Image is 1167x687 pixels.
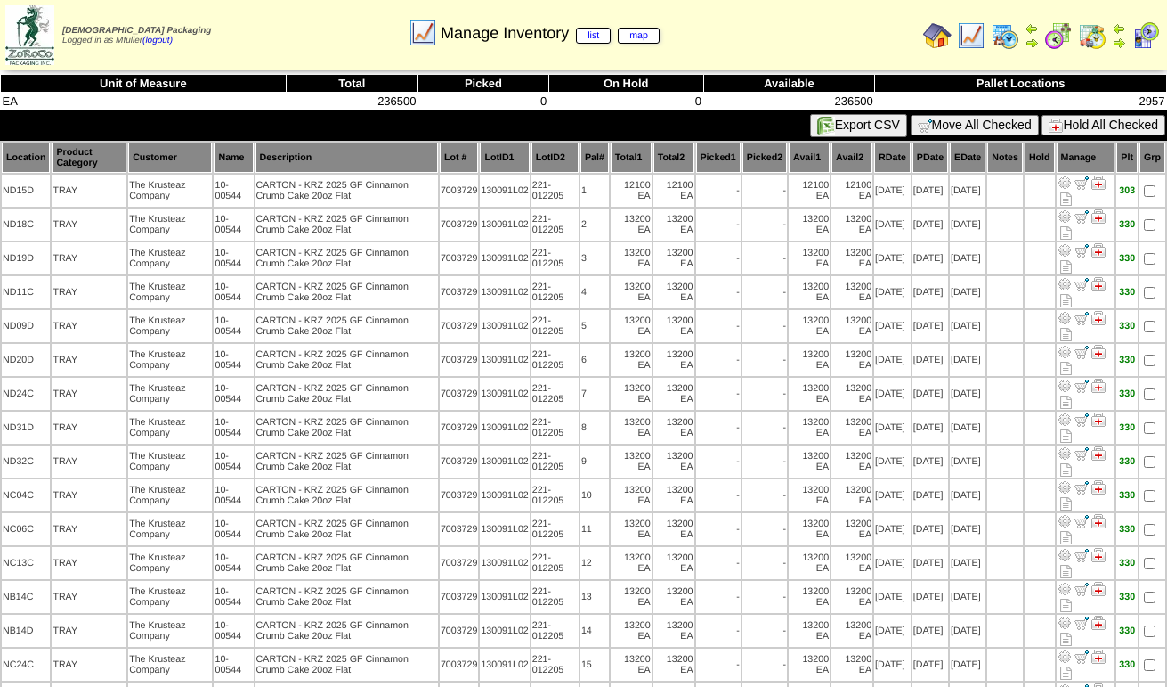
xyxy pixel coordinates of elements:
[1058,176,1072,190] img: Adjust
[1074,277,1089,291] img: Move
[531,446,579,478] td: 221-012205
[1058,650,1072,664] img: Adjust
[1060,260,1072,274] i: Note
[1074,548,1089,562] img: Move
[618,28,660,44] a: map
[128,242,212,274] td: The Krusteaz Company
[1058,311,1072,325] img: Adjust
[1117,185,1137,196] div: 303
[1074,514,1089,528] img: Move
[696,446,741,478] td: -
[1117,253,1137,264] div: 330
[128,143,212,173] th: Customer
[1074,650,1089,664] img: Move
[214,242,253,274] td: 10-00544
[580,143,609,173] th: Pal#
[1058,548,1072,562] img: Adjust
[440,209,479,241] td: 7003729
[742,378,787,410] td: -
[409,19,437,47] img: line_graph.gif
[418,75,549,93] th: Picked
[480,446,529,478] td: 130091L02
[1091,650,1106,664] img: Manage Hold
[580,412,609,444] td: 8
[214,310,253,342] td: 10-00544
[2,143,50,173] th: Location
[817,117,835,135] img: excel.gif
[1060,396,1072,409] i: Note
[2,378,50,410] td: ND24C
[1112,36,1126,50] img: arrowright.gif
[1025,143,1055,173] th: Hold
[480,276,529,308] td: 130091L02
[1091,514,1106,528] img: Manage Hold
[531,209,579,241] td: 221-012205
[440,412,479,444] td: 7003729
[531,175,579,207] td: 221-012205
[214,209,253,241] td: 10-00544
[1117,456,1137,467] div: 330
[418,93,549,110] td: 0
[653,344,694,376] td: 13200 EA
[52,412,126,444] td: TRAY
[52,143,126,173] th: Product Category
[1131,21,1160,50] img: calendarcustomer.gif
[653,175,694,207] td: 12100 EA
[874,143,911,173] th: RDate
[531,412,579,444] td: 221-012205
[653,479,694,511] td: 13200 EA
[1091,243,1106,258] img: Manage Hold
[1091,548,1106,562] img: Manage Hold
[912,175,948,207] td: [DATE]
[128,175,212,207] td: The Krusteaz Company
[789,242,830,274] td: 13200 EA
[831,276,872,308] td: 13200 EA
[2,412,50,444] td: ND31D
[1117,422,1137,433] div: 330
[255,310,438,342] td: CARTON - KRZ 2025 GF Cinnamon Crumb Cake 20oz Flat
[789,344,830,376] td: 13200 EA
[611,344,652,376] td: 13200 EA
[1058,616,1072,630] img: Adjust
[696,344,741,376] td: -
[912,276,948,308] td: [DATE]
[531,479,579,511] td: 221-012205
[742,412,787,444] td: -
[987,143,1023,173] th: Notes
[1058,413,1072,427] img: Adjust
[441,24,660,43] span: Manage Inventory
[255,143,438,173] th: Description
[580,479,609,511] td: 10
[531,310,579,342] td: 221-012205
[950,446,985,478] td: [DATE]
[1058,446,1072,461] img: Adjust
[214,412,253,444] td: 10-00544
[789,143,830,173] th: Avail1
[703,75,875,93] th: Available
[742,446,787,478] td: -
[1060,429,1072,443] i: Note
[214,344,253,376] td: 10-00544
[255,446,438,478] td: CARTON - KRZ 2025 GF Cinnamon Crumb Cake 20oz Flat
[128,209,212,241] td: The Krusteaz Company
[1060,192,1072,206] i: Note
[580,378,609,410] td: 7
[789,209,830,241] td: 13200 EA
[580,446,609,478] td: 9
[1058,582,1072,596] img: Adjust
[580,242,609,274] td: 3
[580,276,609,308] td: 4
[1091,582,1106,596] img: Manage Hold
[696,378,741,410] td: -
[2,446,50,478] td: ND32C
[2,209,50,241] td: ND18C
[1117,321,1137,331] div: 330
[789,276,830,308] td: 13200 EA
[912,209,948,241] td: [DATE]
[611,209,652,241] td: 13200 EA
[1112,21,1126,36] img: arrowleft.gif
[950,310,985,342] td: [DATE]
[1058,345,1072,359] img: Adjust
[214,446,253,478] td: 10-00544
[255,175,438,207] td: CARTON - KRZ 2025 GF Cinnamon Crumb Cake 20oz Flat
